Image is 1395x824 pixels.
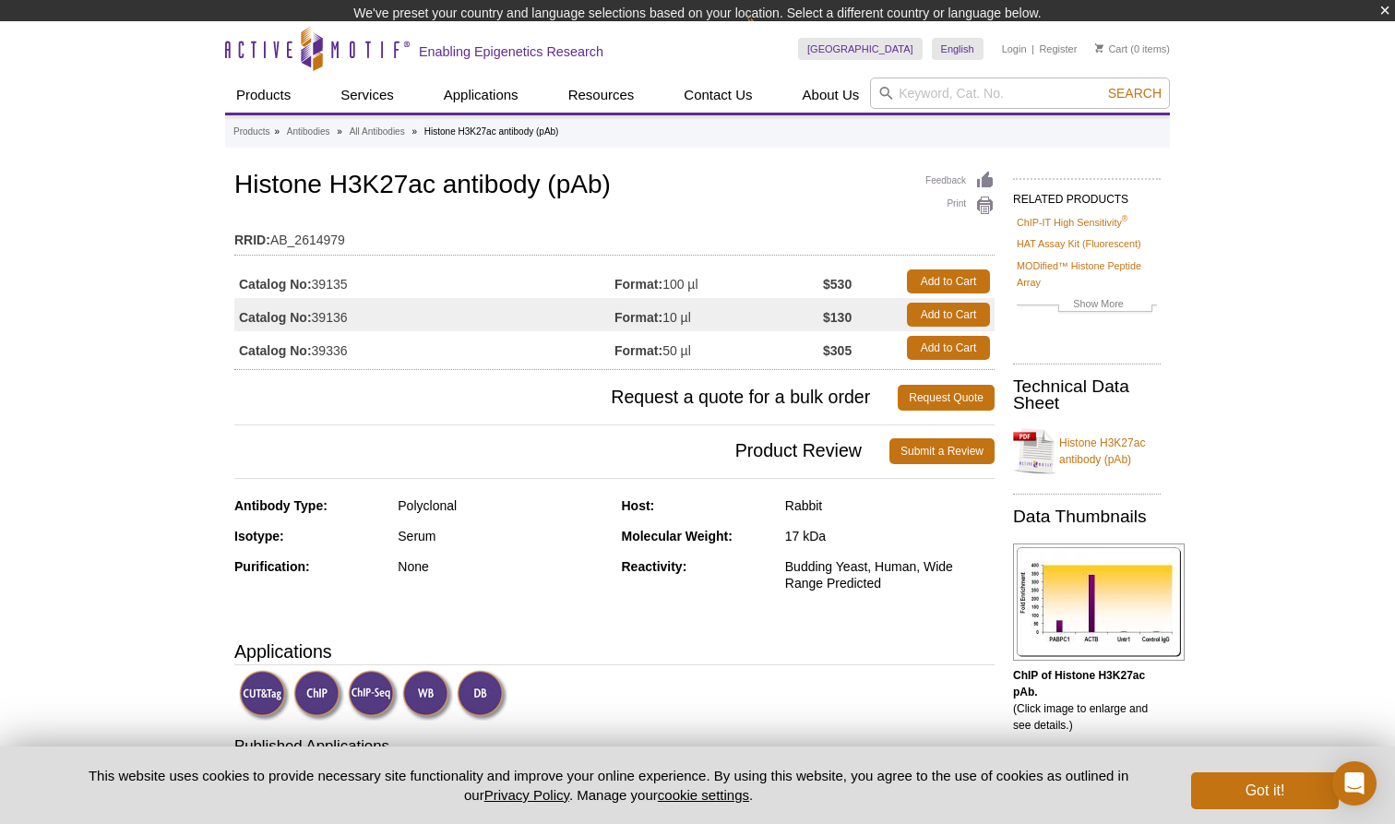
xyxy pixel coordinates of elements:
[622,529,733,543] strong: Molecular Weight:
[907,336,990,360] a: Add to Cart
[419,43,603,60] h2: Enabling Epigenetics Research
[234,298,614,331] td: 39136
[658,787,749,803] button: cookie settings
[337,126,342,137] li: »
[1017,257,1157,291] a: MODified™ Histone Peptide Array
[484,787,569,803] a: Privacy Policy
[870,78,1170,109] input: Keyword, Cat. No.
[234,529,284,543] strong: Isotype:
[1122,214,1128,223] sup: ®
[234,221,995,250] td: AB_2614979
[1013,669,1145,699] b: ChIP of Histone H3K27ac pAb.
[785,528,995,544] div: 17 kDa
[614,265,823,298] td: 100 µl
[823,276,852,293] strong: $530
[1017,214,1127,231] a: ChIP-IT High Sensitivity®
[234,232,270,248] strong: RRID:
[1017,295,1157,316] a: Show More
[457,670,507,721] img: Dot Blot Validated
[348,670,399,721] img: ChIP-Seq Validated
[1095,42,1127,55] a: Cart
[350,124,405,140] a: All Antibodies
[907,303,990,327] a: Add to Cart
[234,385,898,411] span: Request a quote for a bulk order
[614,276,662,293] strong: Format:
[798,38,923,60] a: [GEOGRAPHIC_DATA]
[1095,43,1103,53] img: Your Cart
[907,269,990,293] a: Add to Cart
[1002,42,1027,55] a: Login
[925,196,995,216] a: Print
[823,309,852,326] strong: $130
[329,78,405,113] a: Services
[239,309,312,326] strong: Catalog No:
[785,558,995,591] div: Budding Yeast, Human, Wide Range Predicted
[402,670,453,721] img: Western Blot Validated
[234,498,328,513] strong: Antibody Type:
[234,638,995,665] h3: Applications
[1039,42,1077,55] a: Register
[234,265,614,298] td: 39135
[1031,38,1034,60] li: |
[1013,424,1161,479] a: Histone H3K27ac antibody (pAb)
[1108,86,1162,101] span: Search
[274,126,280,137] li: »
[614,342,662,359] strong: Format:
[1017,235,1141,252] a: HAT Assay Kit (Fluorescent)
[234,331,614,364] td: 39336
[1103,85,1167,102] button: Search
[614,331,823,364] td: 50 µl
[398,528,607,544] div: Serum
[1013,178,1161,211] h2: RELATED PRODUCTS
[792,78,871,113] a: About Us
[1013,543,1185,661] img: Histone H3K27ac antibody (pAb) tested by ChIP.
[398,558,607,575] div: None
[673,78,763,113] a: Contact Us
[234,559,310,574] strong: Purification:
[239,342,312,359] strong: Catalog No:
[234,171,995,202] h1: Histone H3K27ac antibody (pAb)
[287,124,330,140] a: Antibodies
[293,670,344,721] img: ChIP Validated
[239,670,290,721] img: CUT&Tag Validated
[889,438,995,464] a: Submit a Review
[234,735,995,761] h3: Published Applications
[898,385,995,411] a: Request Quote
[932,38,984,60] a: English
[614,298,823,331] td: 10 µl
[1013,378,1161,412] h2: Technical Data Sheet
[746,14,795,57] img: Change Here
[823,342,852,359] strong: $305
[1332,761,1377,806] div: Open Intercom Messenger
[622,498,655,513] strong: Host:
[239,276,312,293] strong: Catalog No:
[622,559,687,574] strong: Reactivity:
[433,78,530,113] a: Applications
[424,126,559,137] li: Histone H3K27ac antibody (pAb)
[785,497,995,514] div: Rabbit
[1191,772,1339,809] button: Got it!
[925,171,995,191] a: Feedback
[614,309,662,326] strong: Format:
[398,497,607,514] div: Polyclonal
[1013,667,1161,734] p: (Click image to enlarge and see details.)
[225,78,302,113] a: Products
[56,766,1161,805] p: This website uses cookies to provide necessary site functionality and improve your online experie...
[1095,38,1170,60] li: (0 items)
[233,124,269,140] a: Products
[1013,508,1161,525] h2: Data Thumbnails
[557,78,646,113] a: Resources
[234,438,889,464] span: Product Review
[411,126,417,137] li: »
